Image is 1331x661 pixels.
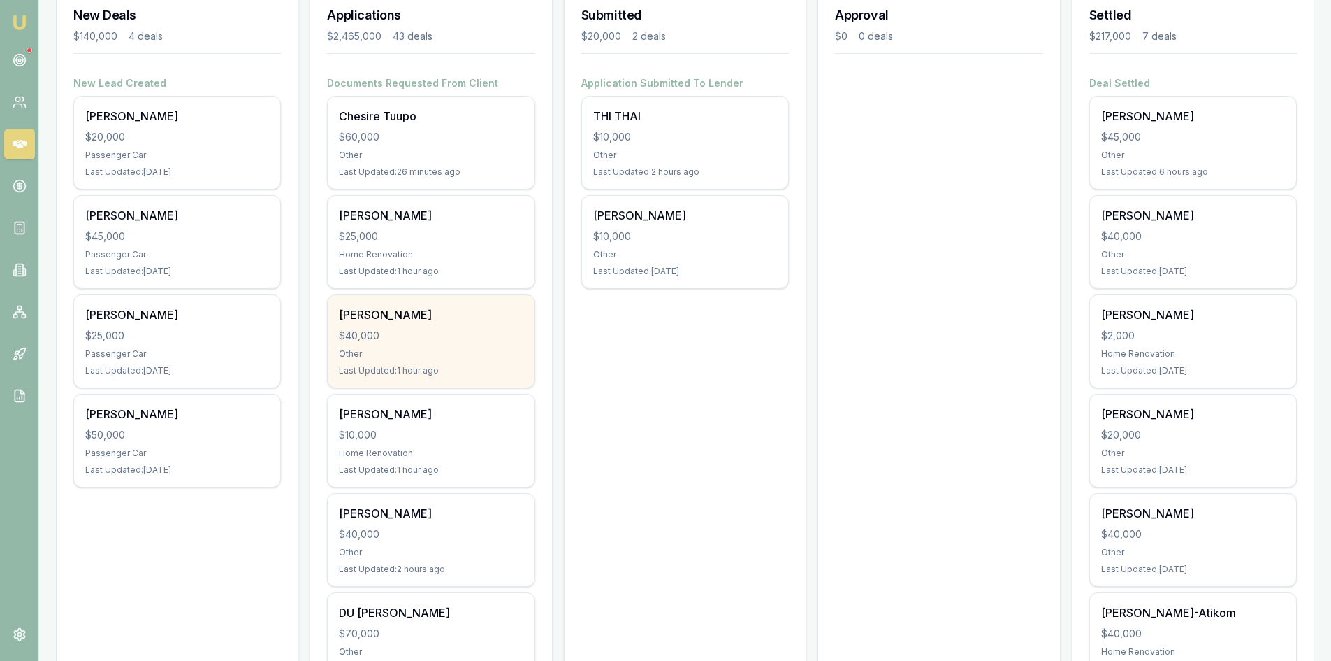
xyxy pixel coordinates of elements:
div: [PERSON_NAME] [85,406,269,422]
div: Other [339,547,523,558]
div: 43 deals [393,29,432,43]
div: Other [593,150,777,161]
div: Home Renovation [1101,646,1285,658]
div: Other [1101,150,1285,161]
div: $45,000 [85,229,269,243]
div: 4 deals [129,29,163,43]
div: Other [593,249,777,260]
div: Other [339,646,523,658]
div: $0 [835,29,848,43]
h4: New Lead Created [73,76,281,90]
div: $40,000 [1101,627,1285,641]
h4: Documents Requested From Client [327,76,534,90]
div: Other [1101,448,1285,459]
div: [PERSON_NAME] [339,207,523,224]
div: $60,000 [339,130,523,144]
div: Other [1101,249,1285,260]
div: DU [PERSON_NAME] [339,604,523,621]
div: 2 deals [632,29,666,43]
div: Last Updated: [DATE] [593,266,777,277]
div: Last Updated: [DATE] [85,266,269,277]
div: Last Updated: 26 minutes ago [339,166,523,178]
div: Last Updated: [DATE] [1101,266,1285,277]
img: emu-icon-u.png [11,14,28,31]
div: Home Renovation [339,249,523,260]
div: Last Updated: 1 hour ago [339,464,523,476]
div: Passenger Car [85,348,269,360]
div: $40,000 [1101,229,1285,243]
div: [PERSON_NAME] [1101,505,1285,522]
div: $217,000 [1089,29,1131,43]
div: $10,000 [593,130,777,144]
div: Last Updated: [DATE] [85,166,269,178]
div: [PERSON_NAME] [85,207,269,224]
div: Other [339,150,523,161]
div: $40,000 [339,329,523,343]
div: Last Updated: 2 hours ago [339,564,523,575]
div: Passenger Car [85,150,269,161]
div: Last Updated: 1 hour ago [339,266,523,277]
div: Other [339,348,523,360]
div: $50,000 [85,428,269,442]
div: $40,000 [1101,527,1285,541]
div: [PERSON_NAME] [339,505,523,522]
div: Last Updated: [DATE] [85,365,269,376]
div: [PERSON_NAME] [85,306,269,323]
div: Last Updated: [DATE] [85,464,269,476]
div: [PERSON_NAME] [1101,406,1285,422]
h4: Application Submitted To Lender [581,76,789,90]
div: $70,000 [339,627,523,641]
div: 0 deals [859,29,893,43]
div: $25,000 [339,229,523,243]
div: Last Updated: [DATE] [1101,564,1285,575]
div: $10,000 [593,229,777,243]
div: Other [1101,547,1285,558]
h4: Deal Settled [1089,76,1297,90]
div: Last Updated: 6 hours ago [1101,166,1285,178]
div: $25,000 [85,329,269,343]
div: Last Updated: [DATE] [1101,464,1285,476]
div: Home Renovation [339,448,523,459]
div: $2,000 [1101,329,1285,343]
div: [PERSON_NAME]-Atikom [1101,604,1285,621]
div: Last Updated: 2 hours ago [593,166,777,178]
div: Last Updated: [DATE] [1101,365,1285,376]
div: $45,000 [1101,130,1285,144]
div: $20,000 [85,130,269,144]
div: Last Updated: 1 hour ago [339,365,523,376]
div: $20,000 [581,29,621,43]
div: [PERSON_NAME] [1101,207,1285,224]
div: THI THAI [593,108,777,125]
div: [PERSON_NAME] [85,108,269,125]
h3: Approval [835,6,1042,25]
div: [PERSON_NAME] [1101,306,1285,323]
div: [PERSON_NAME] [339,406,523,422]
div: Passenger Car [85,249,269,260]
h3: Applications [327,6,534,25]
h3: Settled [1089,6,1297,25]
div: [PERSON_NAME] [339,306,523,323]
div: 7 deals [1142,29,1177,43]
div: Passenger Car [85,448,269,459]
div: [PERSON_NAME] [593,207,777,224]
h3: New Deals [73,6,281,25]
div: $20,000 [1101,428,1285,442]
div: Home Renovation [1101,348,1285,360]
div: $140,000 [73,29,117,43]
div: $40,000 [339,527,523,541]
div: $2,465,000 [327,29,381,43]
h3: Submitted [581,6,789,25]
div: [PERSON_NAME] [1101,108,1285,125]
div: $10,000 [339,428,523,442]
div: Chesire Tuupo [339,108,523,125]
